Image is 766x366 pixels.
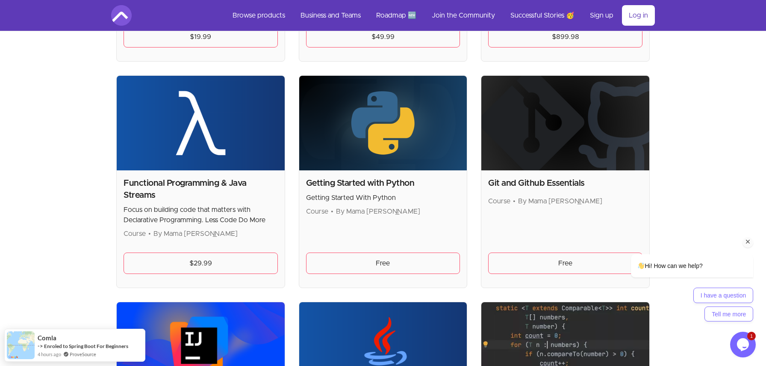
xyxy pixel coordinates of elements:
[488,198,510,205] span: Course
[124,253,278,274] a: $29.99
[488,177,642,189] h2: Git and Github Essentials
[481,76,649,170] img: Product image for Git and Github Essentials
[369,5,423,26] a: Roadmap 🆕
[488,26,642,48] a: $899.98
[604,177,757,327] iframe: chat widget
[583,5,620,26] a: Sign up
[148,230,151,237] span: •
[331,208,333,215] span: •
[425,5,502,26] a: Join the Community
[38,334,56,342] span: comla
[117,76,285,170] img: Product image for Functional Programming & Java Streams
[306,193,460,203] p: Getting Started With Python
[299,76,467,170] img: Product image for Getting Started with Python
[504,5,581,26] a: Successful Stories 🥳
[153,230,238,237] span: By Mama [PERSON_NAME]
[38,342,43,349] span: ->
[111,5,132,26] img: Amigoscode logo
[7,331,35,359] img: provesource social proof notification image
[124,26,278,48] a: $19.99
[622,5,655,26] a: Log in
[336,208,420,215] span: By Mama [PERSON_NAME]
[44,343,128,349] a: Enroled to Spring Boot For Beginners
[38,351,61,358] span: 4 hours ago
[124,230,146,237] span: Course
[306,253,460,274] a: Free
[306,208,328,215] span: Course
[294,5,368,26] a: Business and Teams
[730,332,757,357] iframe: chat widget
[306,177,460,189] h2: Getting Started with Python
[488,253,642,274] a: Free
[518,198,602,205] span: By Mama [PERSON_NAME]
[226,5,655,26] nav: Main
[306,26,460,48] a: $49.99
[70,351,96,358] a: ProveSource
[226,5,292,26] a: Browse products
[124,205,278,225] p: Focus on building code that matters with Declarative Programming. Less Code Do More
[124,177,278,201] h2: Functional Programming & Java Streams
[513,198,516,205] span: •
